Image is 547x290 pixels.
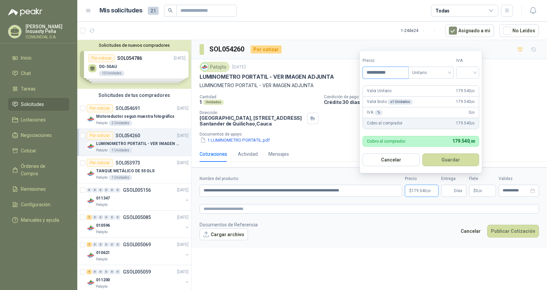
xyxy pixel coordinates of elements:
[471,121,475,125] span: ,00
[251,45,282,53] div: Por cotizar
[21,70,31,77] span: Chat
[8,98,69,111] a: Solicitudes
[200,228,248,241] button: Cargar archivo
[87,132,113,140] div: Por cotizar
[232,64,246,70] p: [DATE]
[471,89,475,93] span: ,00
[427,189,431,193] span: ,00
[177,105,188,112] p: [DATE]
[478,189,482,193] span: ,00
[98,215,103,220] div: 0
[8,214,69,226] a: Manuales y ayuda
[469,139,475,144] span: ,00
[469,176,496,182] label: Flete
[115,215,120,220] div: 0
[116,106,140,111] p: SOL054691
[200,221,258,228] p: Documentos de Referencia
[8,144,69,157] a: Cotizar
[8,67,69,80] a: Chat
[109,120,132,126] div: 2 Unidades
[87,213,190,235] a: 1 0 0 0 0 0 GSOL005085[DATE] Company Logo010596Patojito
[200,115,304,126] p: [GEOGRAPHIC_DATA], [STREET_ADDRESS] Santander de Quilichao , Cauca
[388,99,413,105] div: x 1 Unidades
[92,242,97,247] div: 0
[200,137,270,144] button: 1 LUMINOMETRO PORTATIL.pdf
[422,153,479,166] button: Guardar
[177,214,188,221] p: [DATE]
[8,160,69,180] a: Órdenes de Compra
[200,150,227,158] div: Cotizaciones
[177,133,188,139] p: [DATE]
[26,24,69,34] p: [PERSON_NAME] Insuasty Peña
[268,150,289,158] div: Mensajes
[110,269,115,274] div: 0
[116,160,140,165] p: SOL053973
[200,73,334,80] p: LUMINOMETRO PORTATIL - VER IMAGEN ADJUNTA
[77,89,191,102] div: Solicitudes de tus compradores
[87,251,95,259] img: Company Logo
[401,25,440,36] div: 1 - 24 de 24
[476,189,482,193] span: 0
[367,88,391,94] p: Valor Unitario
[177,242,188,248] p: [DATE]
[469,185,496,197] p: $ 0,00
[110,188,115,192] div: 0
[110,215,115,220] div: 0
[92,215,97,220] div: 0
[8,198,69,211] a: Configuración
[87,159,113,167] div: Por cotizar
[375,110,383,115] div: %
[87,170,95,178] img: Company Logo
[21,147,36,154] span: Cotizar
[87,186,190,208] a: 0 0 0 0 0 0 GSOL005156[DATE] Company Logo011347Patojito
[123,215,151,220] p: GSOL005085
[21,132,52,139] span: Negociaciones
[177,269,188,275] p: [DATE]
[200,110,304,115] p: Dirección
[499,24,539,37] button: No Leídos
[87,215,92,220] div: 1
[77,156,191,183] a: Por cotizarSOL053973[DATE] Company LogoTANQUE METÁLICO DE 55 GLSPatojito1 Unidades
[168,8,173,13] span: search
[441,176,466,182] label: Entrega
[363,58,408,64] label: Precio
[8,113,69,126] a: Licitaciones
[200,95,319,99] p: Cantidad
[209,44,245,55] h3: SOL054260
[98,188,103,192] div: 0
[238,150,258,158] div: Actividad
[96,141,180,147] p: LUMINOMETRO PORTATIL - VER IMAGEN ADJUNTA
[21,54,32,62] span: Inicio
[435,7,450,14] div: Todas
[87,279,95,287] img: Company Logo
[367,120,402,126] p: Cobro al comprador
[367,109,382,116] p: IVA
[87,142,95,150] img: Company Logo
[98,269,103,274] div: 0
[104,188,109,192] div: 0
[110,242,115,247] div: 0
[456,99,475,105] span: 179.540
[363,153,420,166] button: Cancelar
[96,284,108,289] p: Patojito
[123,242,151,247] p: GSOL005069
[96,175,108,180] p: Patojito
[454,185,462,196] span: Días
[98,242,103,247] div: 0
[96,229,108,235] p: Patojito
[96,222,110,229] p: 010596
[8,51,69,64] a: Inicio
[99,6,142,15] h1: Mis solicitudes
[96,120,108,126] p: Patojito
[177,160,188,166] p: [DATE]
[200,82,539,89] p: LUMINOMETRO PORTATIL - VER IMAGEN ADJUNTA
[200,99,202,105] p: 1
[8,82,69,95] a: Tareas
[77,102,191,129] a: Por cotizarSOL054691[DATE] Company LogoMotoreductor segun muestra fotográficaPatojito2 Unidades
[177,187,188,193] p: [DATE]
[367,99,413,105] p: Valor bruto
[456,58,479,64] label: IVA
[96,148,108,153] p: Patojito
[87,104,113,112] div: Por cotizar
[87,224,95,232] img: Company Logo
